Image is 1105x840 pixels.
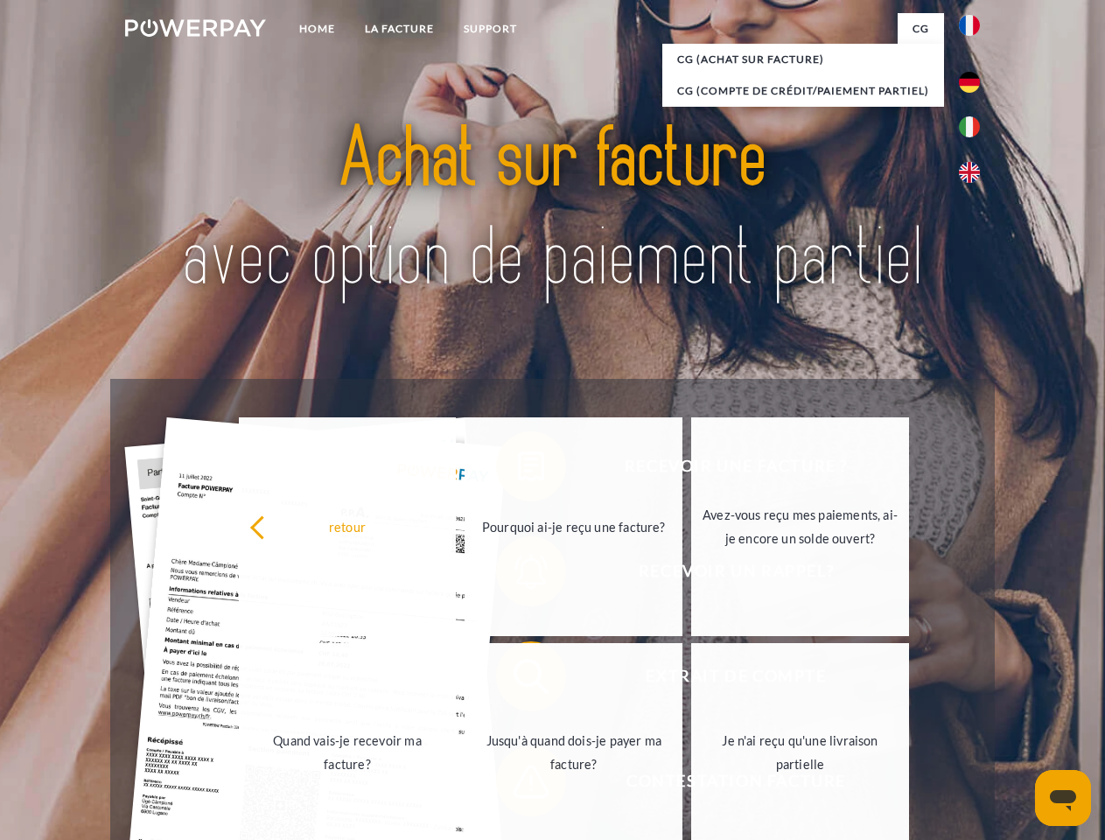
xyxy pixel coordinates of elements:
a: LA FACTURE [350,13,449,45]
a: CG [898,13,944,45]
img: en [959,162,980,183]
div: Avez-vous reçu mes paiements, ai-je encore un solde ouvert? [702,503,899,550]
iframe: Bouton de lancement de la fenêtre de messagerie [1035,770,1091,826]
a: Home [284,13,350,45]
div: Quand vais-je recevoir ma facture? [249,729,446,776]
img: it [959,116,980,137]
img: title-powerpay_fr.svg [167,84,938,335]
div: Jusqu'à quand dois-je payer ma facture? [475,729,672,776]
div: Je n'ai reçu qu'une livraison partielle [702,729,899,776]
img: logo-powerpay-white.svg [125,19,266,37]
a: Support [449,13,532,45]
a: CG (Compte de crédit/paiement partiel) [662,75,944,107]
img: fr [959,15,980,36]
img: de [959,72,980,93]
a: CG (achat sur facture) [662,44,944,75]
div: retour [249,514,446,538]
div: Pourquoi ai-je reçu une facture? [475,514,672,538]
a: Avez-vous reçu mes paiements, ai-je encore un solde ouvert? [691,417,909,636]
